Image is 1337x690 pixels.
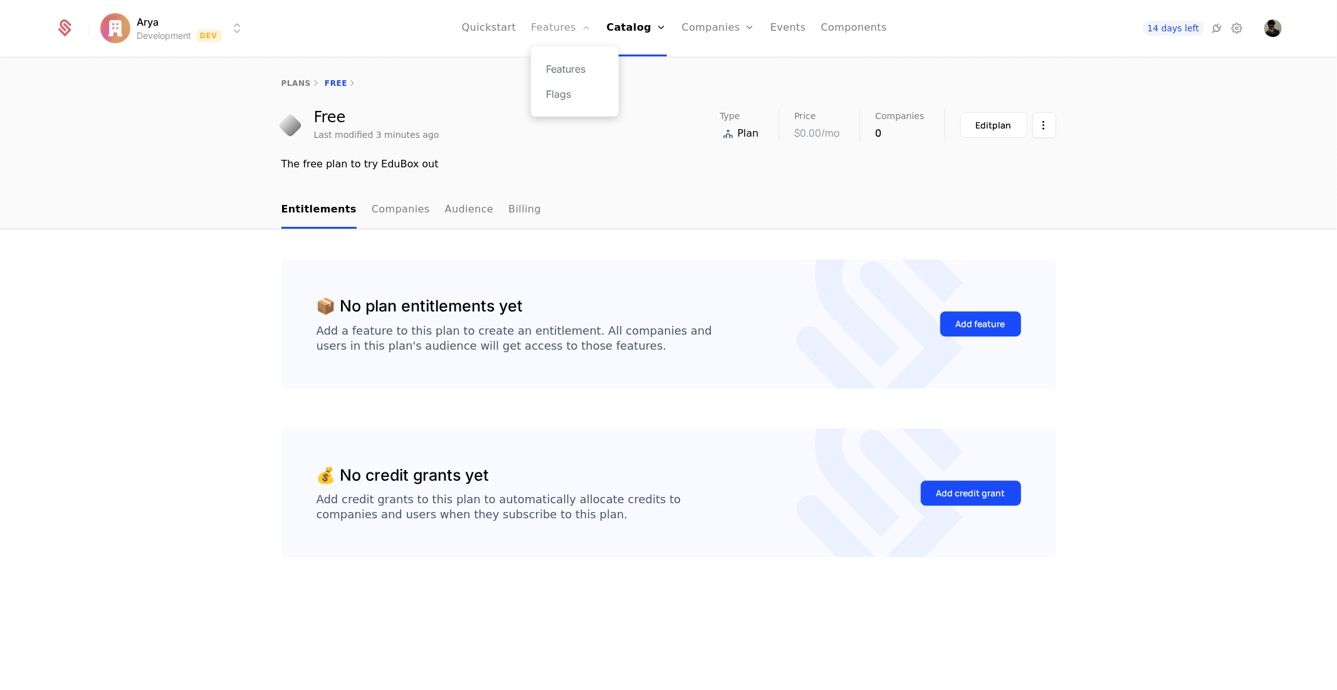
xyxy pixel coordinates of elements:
div: Add credit grant [936,487,1005,499]
ul: Choose Sub Page [281,192,542,229]
button: Add feature [940,311,1021,337]
a: 14 days left [1143,21,1204,36]
div: 💰 No credit grants yet [317,464,490,488]
div: Add a feature to this plan to create an entitlement. All companies and users in this plan's audie... [317,323,712,353]
div: Add feature [956,318,1005,330]
div: Last modified 3 minutes ago [314,128,439,141]
a: Audience [445,192,494,229]
button: Select action [1032,112,1056,138]
div: 📦 No plan entitlements yet [317,295,523,318]
div: Add credit grants to this plan to automatically allocate credits to companies and users when they... [317,492,681,522]
div: $0.00 /mo [794,125,839,140]
div: Development [137,29,191,42]
div: The free plan to try EduBox out [281,157,1056,172]
a: Flags [546,86,604,102]
a: Settings [1229,21,1244,36]
div: Free [314,110,439,125]
a: Integrations [1209,21,1224,36]
div: Edit plan [976,119,1012,132]
a: Entitlements [281,192,357,229]
a: Features [546,61,604,76]
a: Companies [372,192,430,229]
button: Open user button [1264,19,1282,37]
button: Select environment [104,14,244,42]
img: Arya [100,13,130,43]
a: plans [281,79,311,88]
a: Billing [508,192,541,229]
button: Editplan [960,112,1027,138]
img: Arya Pratap [1264,19,1282,37]
span: Companies [875,112,924,120]
button: Add credit grant [921,481,1021,506]
span: Dev [196,29,222,42]
span: Arya [137,14,159,29]
span: Type [720,112,740,120]
nav: Main [281,192,1056,229]
span: Price [794,112,815,120]
span: Plan [737,126,758,141]
div: 0 [875,125,924,140]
